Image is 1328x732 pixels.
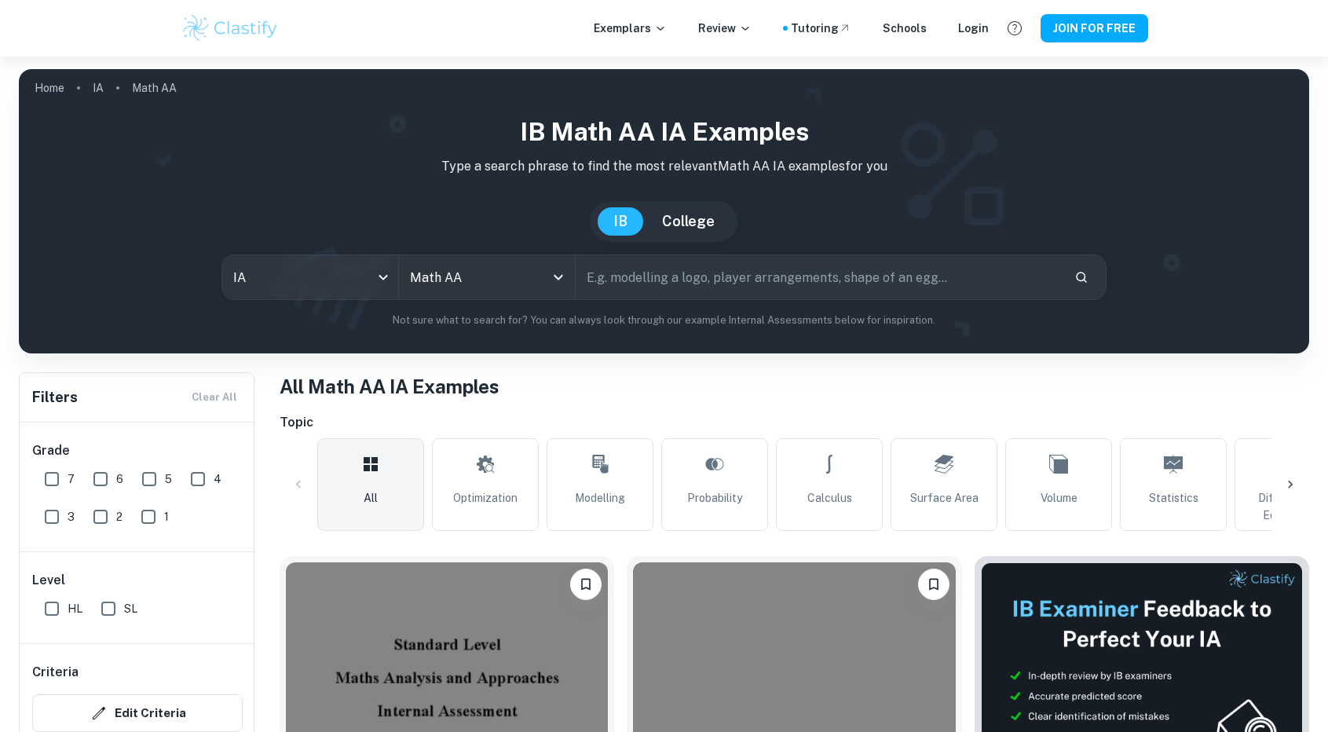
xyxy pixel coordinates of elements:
span: Statistics [1149,489,1198,507]
div: IA [222,255,398,299]
span: Calculus [807,489,852,507]
span: Modelling [575,489,625,507]
button: Help and Feedback [1001,15,1028,42]
button: JOIN FOR FREE [1041,14,1148,42]
span: 6 [116,470,123,488]
button: IB [598,207,643,236]
p: Exemplars [594,20,667,37]
a: IA [93,77,104,99]
span: HL [68,600,82,617]
button: Please log in to bookmark exemplars [570,569,602,600]
p: Review [698,20,752,37]
input: E.g. modelling a logo, player arrangements, shape of an egg... [576,255,1062,299]
h6: Criteria [32,663,79,682]
span: All [364,489,378,507]
button: College [646,207,730,236]
a: Home [35,77,64,99]
p: Math AA [132,79,177,97]
span: 2 [116,508,123,525]
span: 5 [165,470,172,488]
h6: Topic [280,413,1309,432]
h6: Level [32,571,243,590]
span: 4 [214,470,221,488]
span: SL [124,600,137,617]
span: Probability [687,489,742,507]
button: Open [547,266,569,288]
a: Tutoring [791,20,851,37]
h1: All Math AA IA Examples [280,372,1309,401]
h6: Filters [32,386,78,408]
p: Type a search phrase to find the most relevant Math AA IA examples for you [31,157,1297,176]
h6: Grade [32,441,243,460]
button: Please log in to bookmark exemplars [918,569,949,600]
button: Search [1068,264,1095,291]
span: 3 [68,508,75,525]
img: profile cover [19,69,1309,353]
span: Optimization [453,489,518,507]
img: Clastify logo [181,13,280,44]
span: Volume [1041,489,1077,507]
a: Schools [883,20,927,37]
p: Not sure what to search for? You can always look through our example Internal Assessments below f... [31,313,1297,328]
a: Login [958,20,989,37]
h1: IB Math AA IA examples [31,113,1297,151]
span: 1 [164,508,169,525]
span: 7 [68,470,75,488]
span: Surface Area [910,489,979,507]
button: Edit Criteria [32,694,243,732]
